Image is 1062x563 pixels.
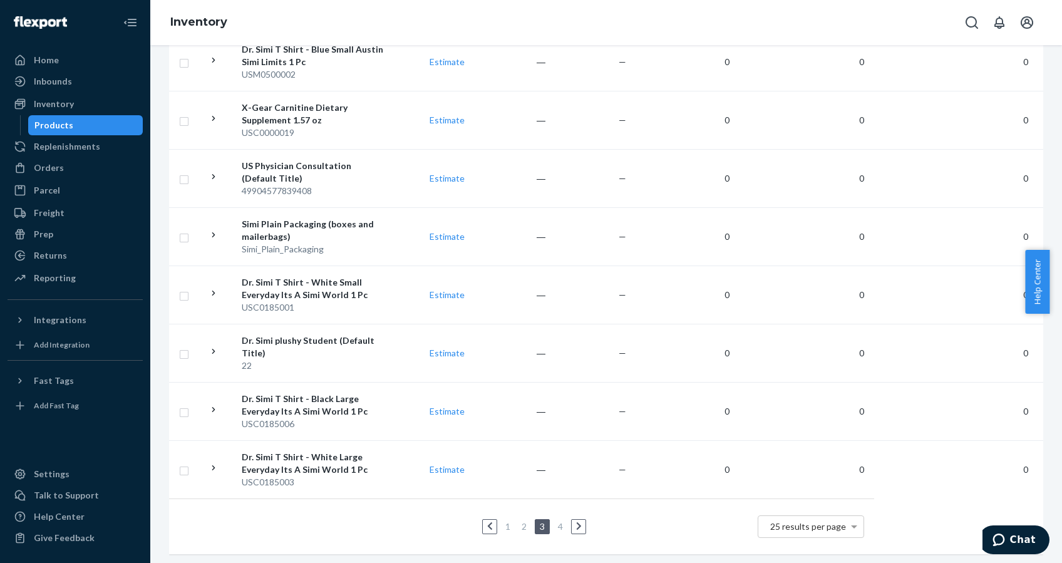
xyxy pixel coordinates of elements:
[34,249,67,262] div: Returns
[1018,173,1033,183] span: 0
[34,400,79,411] div: Add Fast Tag
[854,231,869,242] span: 0
[854,115,869,125] span: 0
[34,207,64,219] div: Freight
[242,418,384,430] div: USC0185006
[1014,10,1039,35] button: Open account menu
[555,521,565,532] a: Page 4
[719,56,735,67] span: 0
[242,101,384,127] div: X-Gear Carnitine Dietary Supplement 1.57 oz
[619,173,626,183] span: —
[770,521,846,532] span: 25 results per page
[854,464,869,475] span: 0
[242,127,384,139] div: USC0000019
[1018,464,1033,475] span: 0
[34,98,74,110] div: Inventory
[34,75,72,88] div: Inbounds
[242,334,384,359] div: Dr. Simi plushy Student (Default Title)
[8,203,143,223] a: Freight
[1018,289,1033,300] span: 0
[719,173,735,183] span: 0
[959,10,984,35] button: Open Search Box
[1018,115,1033,125] span: 0
[619,406,626,416] span: —
[34,54,59,66] div: Home
[430,231,465,242] a: Estimate
[430,115,465,125] a: Estimate
[34,510,85,523] div: Help Center
[854,348,869,358] span: 0
[537,521,547,532] a: Page 3 is your current page
[1018,56,1033,67] span: 0
[34,140,100,153] div: Replenishments
[8,485,143,505] button: Talk to Support
[430,464,465,475] a: Estimate
[470,33,550,91] td: ―
[430,348,465,358] a: Estimate
[8,464,143,484] a: Settings
[503,521,513,532] a: Page 1
[470,207,550,266] td: ―
[619,348,626,358] span: —
[34,162,64,174] div: Orders
[982,525,1049,557] iframe: Abre un widget desde donde se puede chatear con uno de los agentes
[34,532,95,544] div: Give Feedback
[8,71,143,91] a: Inbounds
[34,314,86,326] div: Integrations
[619,464,626,475] span: —
[170,15,227,29] a: Inventory
[854,406,869,416] span: 0
[719,464,735,475] span: 0
[430,173,465,183] a: Estimate
[1025,250,1049,314] span: Help Center
[1018,406,1033,416] span: 0
[8,528,143,548] button: Give Feedback
[242,43,384,68] div: Dr. Simi T Shirt - Blue Small Austin Simi Limits 1 Pc
[34,184,60,197] div: Parcel
[719,289,735,300] span: 0
[470,91,550,149] td: ―
[14,16,67,29] img: Flexport logo
[8,245,143,266] a: Returns
[34,228,53,240] div: Prep
[8,310,143,330] button: Integrations
[34,339,90,350] div: Add Integration
[160,4,237,41] ol: breadcrumbs
[430,406,465,416] a: Estimate
[8,50,143,70] a: Home
[242,359,384,372] div: 22
[8,335,143,355] a: Add Integration
[854,173,869,183] span: 0
[719,231,735,242] span: 0
[470,382,550,440] td: ―
[34,489,99,502] div: Talk to Support
[8,224,143,244] a: Prep
[34,272,76,284] div: Reporting
[619,231,626,242] span: —
[242,476,384,488] div: USC0185003
[8,268,143,288] a: Reporting
[34,119,73,132] div: Products
[8,158,143,178] a: Orders
[719,348,735,358] span: 0
[8,137,143,157] a: Replenishments
[34,468,70,480] div: Settings
[242,160,384,185] div: US Physician Consultation (Default Title)
[470,324,550,382] td: ―
[242,243,384,256] div: Simi_Plain_Packaging
[1018,231,1033,242] span: 0
[242,218,384,243] div: Simi Plain Packaging (boxes and mailerbags)
[8,94,143,114] a: Inventory
[470,440,550,498] td: ―
[470,266,550,324] td: ―
[242,393,384,418] div: Dr. Simi T Shirt - Black Large Everyday Its A Simi World 1 Pc
[242,451,384,476] div: Dr. Simi T Shirt - White Large Everyday Its A Simi World 1 Pc
[854,289,869,300] span: 0
[619,289,626,300] span: —
[430,289,465,300] a: Estimate
[8,507,143,527] a: Help Center
[8,371,143,391] button: Fast Tags
[470,149,550,207] td: ―
[8,396,143,416] a: Add Fast Tag
[242,185,384,197] div: 49904577839408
